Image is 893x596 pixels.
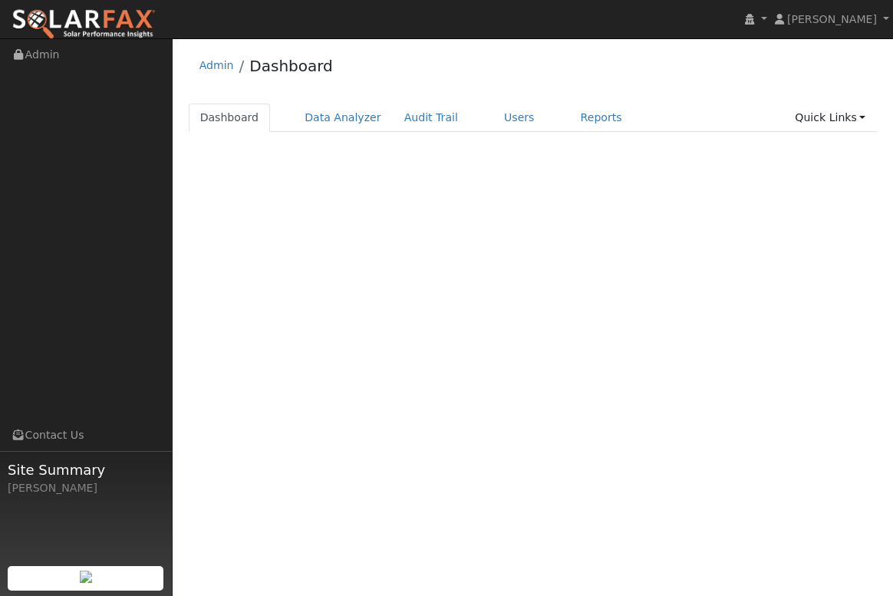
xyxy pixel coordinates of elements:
[569,104,634,132] a: Reports
[787,13,877,25] span: [PERSON_NAME]
[12,8,156,41] img: SolarFax
[493,104,546,132] a: Users
[393,104,470,132] a: Audit Trail
[783,104,877,132] a: Quick Links
[8,459,164,480] span: Site Summary
[189,104,271,132] a: Dashboard
[80,571,92,583] img: retrieve
[8,480,164,496] div: [PERSON_NAME]
[249,57,333,75] a: Dashboard
[293,104,393,132] a: Data Analyzer
[199,59,234,71] a: Admin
